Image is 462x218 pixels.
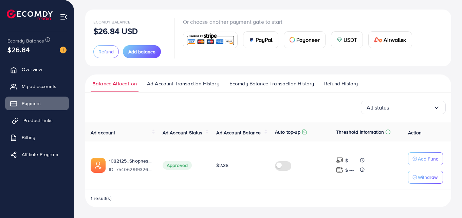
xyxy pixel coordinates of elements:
span: USDT [344,36,357,44]
a: Payment [5,97,69,110]
div: <span class='underline'>1032125_Shopnest_1755689574660</span></br>7540629193269952528 [109,157,152,173]
a: cardUSDT [331,31,363,48]
img: image [60,47,67,53]
p: $ --- [345,166,354,174]
p: Add Fund [418,155,439,163]
p: $26.84 USD [93,27,138,35]
span: Billing [22,134,35,141]
a: cardPayPal [243,31,278,48]
a: Affiliate Program [5,148,69,161]
p: $ --- [345,156,354,165]
img: card [374,37,382,43]
p: Withdraw [418,173,438,181]
img: card [337,37,342,43]
img: card [185,33,235,47]
img: card [290,37,295,43]
span: All status [367,102,389,113]
span: Airwallex [384,36,406,44]
span: Ecomdy Balance [93,19,130,25]
img: ic-ads-acc.e4c84228.svg [91,158,106,173]
span: Ad account [91,129,115,136]
button: Refund [93,45,119,58]
a: 1032125_Shopnest_1755689574660 [109,157,152,164]
div: Search for option [361,101,446,114]
a: Overview [5,63,69,76]
button: Withdraw [408,171,443,184]
img: menu [60,13,68,21]
span: Product Links [23,117,53,124]
input: Search for option [389,102,433,113]
span: Approved [163,161,192,170]
iframe: Chat [433,187,457,213]
a: Billing [5,131,69,144]
span: Affiliate Program [22,151,58,158]
p: Auto top-up [275,128,300,136]
span: Ecomdy Balance Transaction History [229,80,314,87]
a: cardAirwallex [368,31,412,48]
span: Ad Account Balance [216,129,261,136]
span: Ecomdy Balance [7,37,44,44]
span: Refund [98,48,114,55]
span: Action [408,129,422,136]
p: Or choose another payment gate to start [183,18,418,26]
span: $26.84 [7,45,30,54]
span: 1 result(s) [91,195,112,202]
a: cardPayoneer [284,31,326,48]
p: Threshold information [336,128,384,136]
span: Add balance [128,48,155,55]
span: ID: 7540629193269952528 [109,166,152,173]
a: My ad accounts [5,80,69,93]
a: card [183,32,238,48]
img: card [249,37,254,43]
span: Payoneer [296,36,320,44]
button: Add Fund [408,152,443,165]
img: top-up amount [336,157,343,164]
span: Overview [22,66,42,73]
img: logo [7,10,53,20]
a: Product Links [5,114,69,127]
span: Balance Allocation [92,80,137,87]
span: Refund History [324,80,358,87]
span: Ad Account Transaction History [147,80,219,87]
span: My ad accounts [22,83,56,90]
span: Payment [22,100,41,107]
img: top-up amount [336,166,343,173]
span: PayPal [256,36,273,44]
button: Add balance [123,45,161,58]
span: Ad Account Status [163,129,203,136]
span: $2.38 [216,162,228,169]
